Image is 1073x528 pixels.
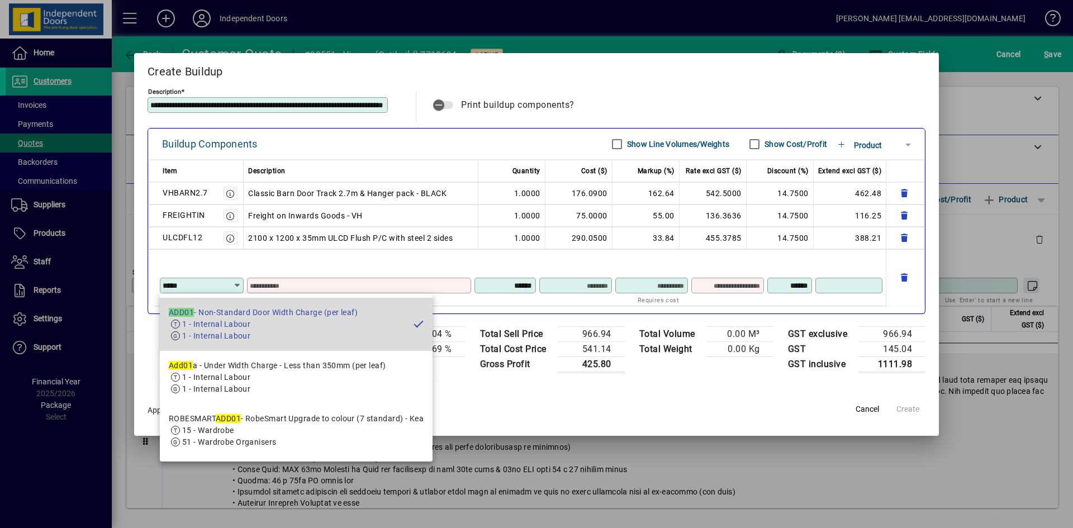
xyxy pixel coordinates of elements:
[478,227,545,249] td: 1.0000
[148,406,167,415] span: Apply
[478,182,545,204] td: 1.0000
[474,326,558,341] td: Total Sell Price
[684,187,742,200] div: 542.5000
[550,209,607,222] div: 75.0000
[767,164,809,178] span: Discount (%)
[550,187,607,200] div: 176.0900
[856,403,879,415] span: Cancel
[558,341,625,356] td: 541.14
[248,164,286,178] span: Description
[858,326,925,341] td: 966.94
[762,139,827,150] label: Show Cost/Profit
[896,403,919,415] span: Create
[782,341,859,356] td: GST
[638,164,675,178] span: Markup (%)
[163,186,208,199] div: VHBARN2.7
[478,204,545,227] td: 1.0000
[706,326,773,341] td: 0.00 M³
[244,182,478,204] td: Classic Barn Door Track 2.7m & Hanger pack - BLACK
[331,326,398,341] td: Margin
[849,399,885,419] button: Cancel
[747,182,814,204] td: 14.7500
[558,326,625,341] td: 966.94
[706,341,773,356] td: 0.00 Kg
[782,356,859,372] td: GST inclusive
[244,204,478,227] td: Freight on Inwards Goods - VH
[474,356,558,372] td: Gross Profit
[331,341,398,356] td: Markup
[890,399,925,419] button: Create
[818,164,882,178] span: Extend excl GST ($)
[625,139,729,150] label: Show Line Volumes/Weights
[244,227,478,249] td: 2100 x 1200 x 35mm ULCD Flush P/C with steel 2 sides
[398,341,466,356] td: 78.69 %
[858,341,925,356] td: 145.04
[613,182,680,204] td: 162.64
[613,204,680,227] td: 55.00
[634,326,706,341] td: Total Volume
[398,326,466,341] td: 44.04 %
[474,341,558,356] td: Total Cost Price
[134,53,939,85] h2: Create Buildup
[162,135,258,153] div: Buildup Components
[581,164,607,178] span: Cost ($)
[634,341,706,356] td: Total Weight
[613,227,680,249] td: 33.84
[747,227,814,249] td: 14.7500
[814,204,887,227] td: 116.25
[684,209,742,222] div: 136.3636
[148,87,181,95] mat-label: Description
[558,356,625,372] td: 425.80
[461,99,575,110] span: Print buildup components?
[550,231,607,245] div: 290.0500
[301,406,343,415] span: % to all lines
[747,204,814,227] td: 14.7500
[686,164,742,178] span: Rate excl GST ($)
[163,231,202,244] div: ULCDFL12
[163,208,205,222] div: FREIGHTIN
[163,164,177,178] span: Item
[858,356,925,372] td: 1111.98
[512,164,540,178] span: Quantity
[814,182,887,204] td: 462.48
[814,227,887,249] td: 388.21
[638,293,679,306] mat-hint: Requires cost
[782,326,859,341] td: GST exclusive
[684,231,742,245] div: 455.3785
